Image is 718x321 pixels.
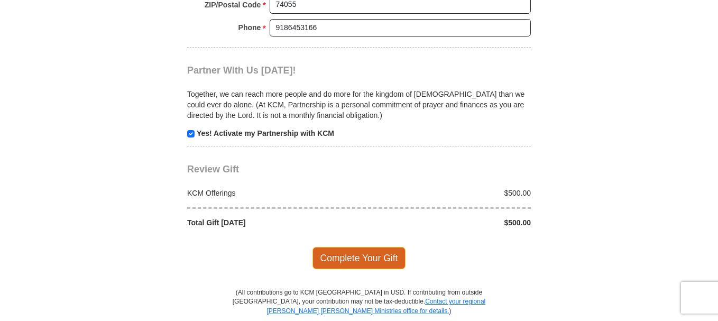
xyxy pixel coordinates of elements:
div: $500.00 [359,217,537,228]
p: Together, we can reach more people and do more for the kingdom of [DEMOGRAPHIC_DATA] than we coul... [187,89,531,121]
strong: Yes! Activate my Partnership with KCM [197,129,334,137]
div: $500.00 [359,188,537,198]
a: Contact your regional [PERSON_NAME] [PERSON_NAME] Ministries office for details. [266,298,485,314]
span: Partner With Us [DATE]! [187,65,296,76]
div: KCM Offerings [182,188,360,198]
div: Total Gift [DATE] [182,217,360,228]
strong: Phone [238,20,261,35]
span: Review Gift [187,164,239,175]
span: Complete Your Gift [312,247,406,269]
